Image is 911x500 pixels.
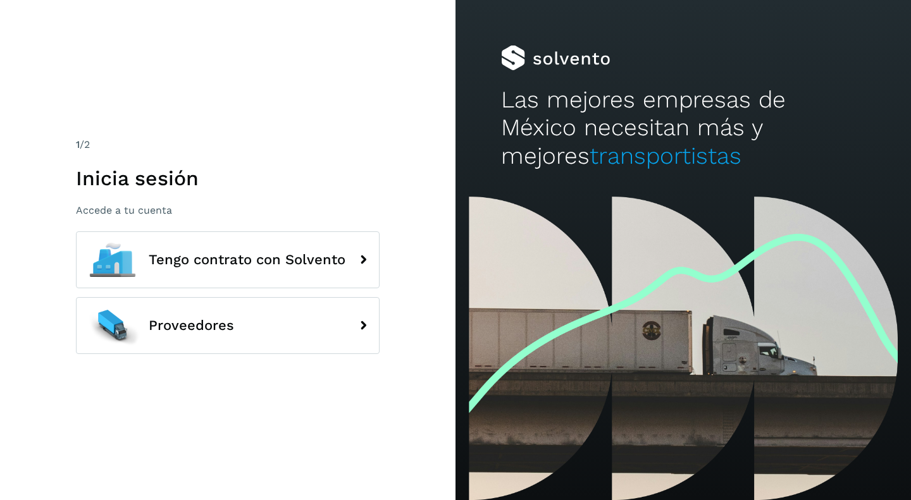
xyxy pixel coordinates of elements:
[501,86,865,170] h2: Las mejores empresas de México necesitan más y mejores
[76,297,380,354] button: Proveedores
[149,318,234,333] span: Proveedores
[590,142,741,169] span: transportistas
[76,231,380,288] button: Tengo contrato con Solvento
[76,137,380,152] div: /2
[76,138,80,150] span: 1
[76,204,380,216] p: Accede a tu cuenta
[76,166,380,190] h1: Inicia sesión
[149,252,345,267] span: Tengo contrato con Solvento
